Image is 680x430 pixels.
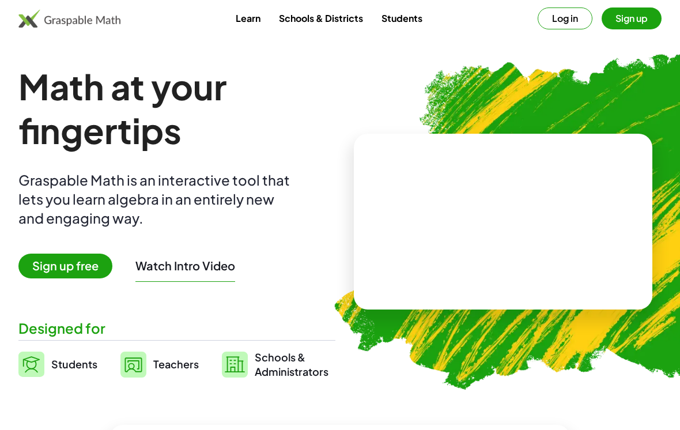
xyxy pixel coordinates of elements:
[153,357,199,371] span: Teachers
[120,350,199,379] a: Teachers
[602,7,662,29] button: Sign up
[18,350,97,379] a: Students
[226,7,270,29] a: Learn
[18,65,335,152] h1: Math at your fingertips
[538,7,592,29] button: Log in
[372,7,432,29] a: Students
[135,258,235,273] button: Watch Intro Video
[18,319,335,338] div: Designed for
[417,178,590,265] video: What is this? This is dynamic math notation. Dynamic math notation plays a central role in how Gr...
[120,352,146,378] img: svg%3e
[18,171,295,228] div: Graspable Math is an interactive tool that lets you learn algebra in an entirely new and engaging...
[222,352,248,378] img: svg%3e
[255,350,328,379] span: Schools & Administrators
[222,350,328,379] a: Schools &Administrators
[51,357,97,371] span: Students
[18,254,112,278] span: Sign up free
[270,7,372,29] a: Schools & Districts
[18,352,44,377] img: svg%3e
